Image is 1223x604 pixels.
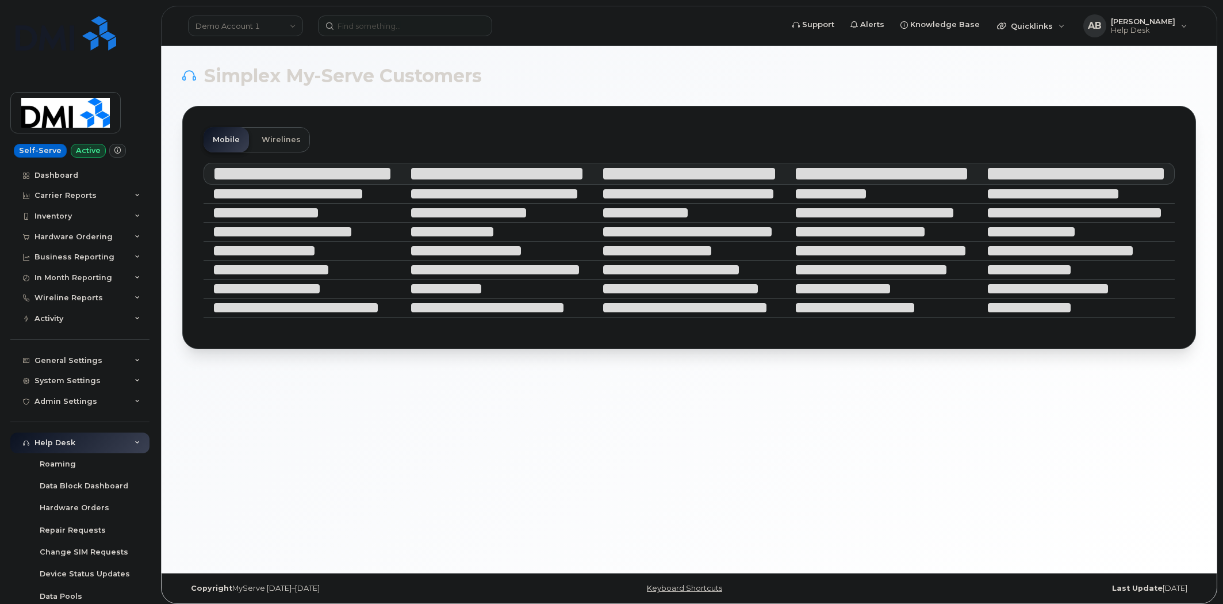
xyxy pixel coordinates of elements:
strong: Last Update [1112,584,1163,592]
strong: Copyright [191,584,232,592]
span: Simplex My-Serve Customers [204,67,482,85]
a: Keyboard Shortcuts [647,584,722,592]
div: [DATE] [858,584,1196,593]
a: Wirelines [252,127,310,152]
div: MyServe [DATE]–[DATE] [182,584,520,593]
a: Mobile [204,127,249,152]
